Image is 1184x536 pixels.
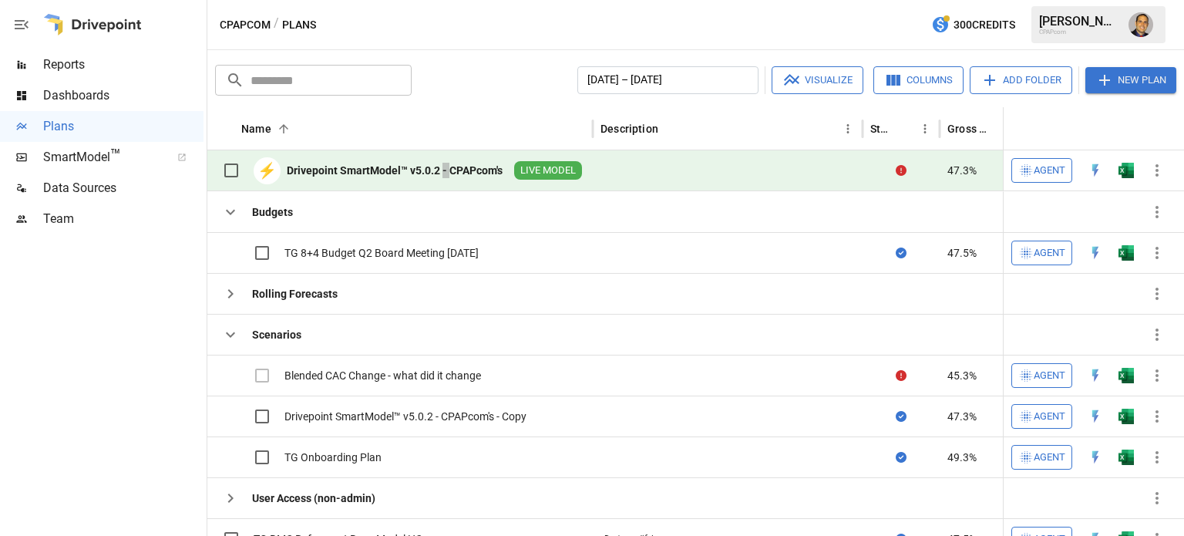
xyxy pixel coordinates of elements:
button: Tom Gatto [1119,3,1162,46]
button: Sort [273,118,294,140]
button: 300Credits [925,11,1021,39]
span: LIVE MODEL [514,163,582,178]
div: ⚡ [254,157,281,184]
button: Sort [660,118,681,140]
div: Drivepoint SmartModel™ v5.0.2 - CPAPcom's [287,163,503,178]
button: Status column menu [914,118,936,140]
span: Reports [43,56,203,74]
span: Agent [1034,244,1065,262]
span: Agent [1034,367,1065,385]
button: Agent [1011,445,1072,470]
div: Open in Excel [1118,409,1134,424]
button: Agent [1011,241,1072,265]
span: Plans [43,117,203,136]
img: Tom Gatto [1128,12,1153,37]
img: excel-icon.76473adf.svg [1118,409,1134,424]
span: Data Sources [43,179,203,197]
div: Open in Quick Edit [1088,409,1103,424]
div: Rolling Forecasts [252,286,338,302]
div: Drivepoint SmartModel™ v5.0.2 - CPAPcom's - Copy [284,409,526,424]
img: quick-edit-flash.b8aec18c.svg [1088,245,1103,261]
button: Add Folder [970,66,1072,94]
span: 300 Credits [954,15,1015,35]
img: excel-icon.76473adf.svg [1118,368,1134,383]
span: ™ [110,146,121,165]
span: Dashboards [43,86,203,105]
div: Open in Quick Edit [1088,450,1103,465]
button: Sort [993,118,1014,140]
img: quick-edit-flash.b8aec18c.svg [1088,409,1103,424]
div: Open in Quick Edit [1088,245,1103,261]
button: [DATE] – [DATE] [577,66,758,94]
button: Agent [1011,158,1072,183]
div: Open in Excel [1118,368,1134,383]
span: Agent [1034,162,1065,180]
button: CPAPcom [220,15,271,35]
div: Open in Excel [1118,163,1134,178]
button: Agent [1011,404,1072,429]
button: Columns [873,66,964,94]
span: SmartModel [43,148,160,167]
div: Open in Quick Edit [1088,163,1103,178]
img: quick-edit-flash.b8aec18c.svg [1088,163,1103,178]
span: 47.5% [947,245,977,261]
img: excel-icon.76473adf.svg [1118,450,1134,465]
img: excel-icon.76473adf.svg [1118,163,1134,178]
div: Open in Excel [1118,245,1134,261]
div: Gross Margin [947,123,991,135]
span: 49.3% [947,450,977,465]
div: Blended CAC Change - what did it change [284,368,481,383]
span: 45.3% [947,368,977,383]
div: / [274,15,279,35]
div: User Access (non-admin) [252,490,375,506]
div: TG 8+4 Budget Q2 Board Meeting [DATE] [284,245,479,261]
span: 47.3% [947,163,977,178]
button: Description column menu [837,118,859,140]
div: TG Onboarding Plan [284,450,382,465]
div: Name [241,123,271,135]
div: Budgets [252,204,293,220]
button: New Plan [1085,67,1176,93]
div: CPAPcom [1039,29,1119,35]
div: Open in Excel [1118,450,1134,465]
span: Team [43,210,203,228]
button: Agent [1011,363,1072,388]
div: Sync complete [896,450,906,465]
div: Open in Quick Edit [1088,368,1103,383]
img: quick-edit-flash.b8aec18c.svg [1088,450,1103,465]
div: [PERSON_NAME] [1039,14,1119,29]
span: Agent [1034,449,1065,467]
div: Sync complete [896,409,906,424]
button: Sort [893,118,914,140]
span: Agent [1034,408,1065,426]
div: Sync complete [896,245,906,261]
div: Scenarios [252,327,301,342]
div: Status [870,123,891,135]
div: Description [600,123,658,135]
img: excel-icon.76473adf.svg [1118,245,1134,261]
img: quick-edit-flash.b8aec18c.svg [1088,368,1103,383]
span: 47.3% [947,409,977,424]
button: Visualize [772,66,863,94]
button: Sort [1151,118,1172,140]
